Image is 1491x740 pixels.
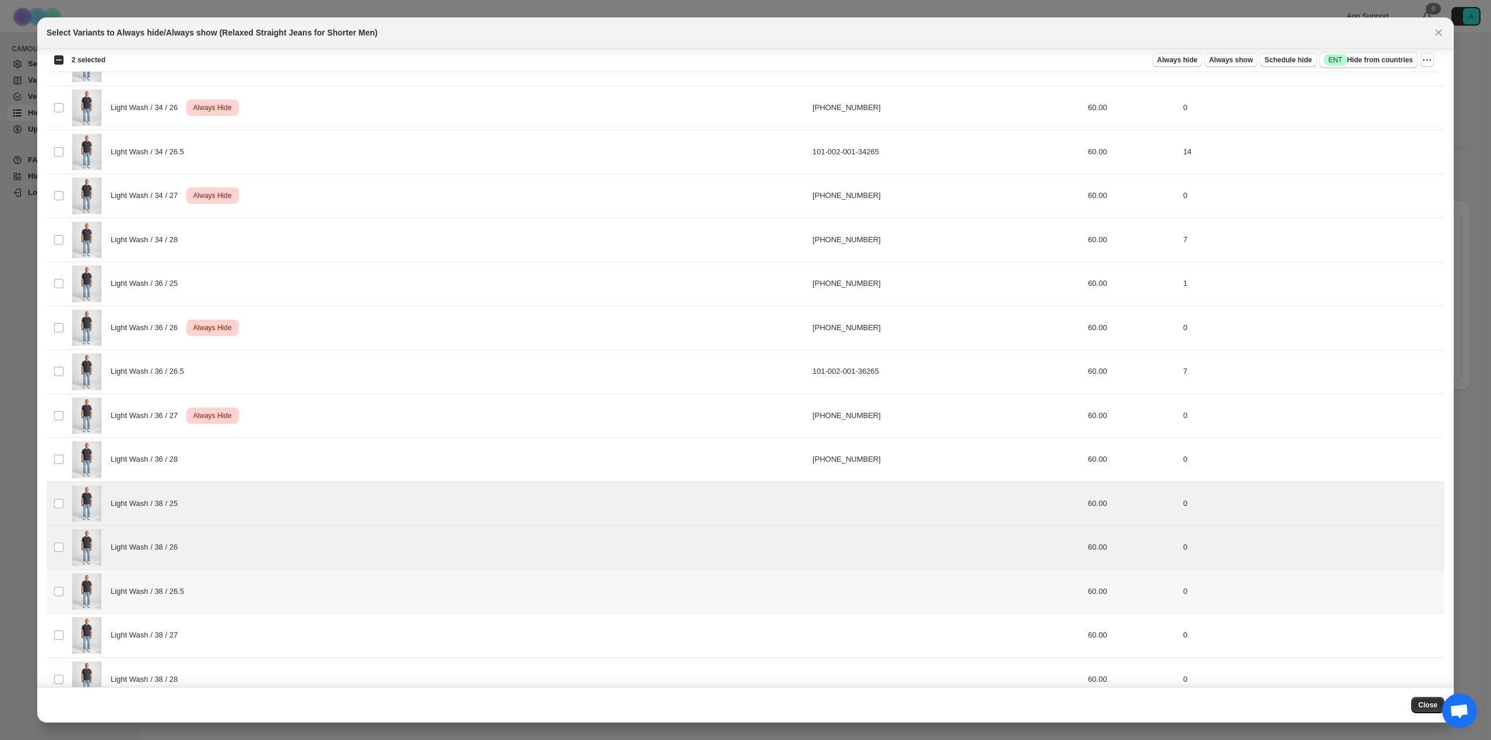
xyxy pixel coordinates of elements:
td: 101-002-001-36265 [809,350,1084,394]
td: 60.00 [1084,86,1179,130]
span: Light Wash / 36 / 27 [111,410,184,422]
span: Light Wash / 34 / 26.5 [111,146,190,158]
td: 60.00 [1084,350,1179,394]
td: 60.00 [1084,657,1179,702]
span: Always Hide [191,101,234,115]
td: 60.00 [1084,218,1179,262]
img: jeans_for_short_men2.webp [72,178,101,214]
td: 0 [1179,657,1444,702]
button: Always show [1204,53,1257,67]
td: 0 [1179,569,1444,614]
td: [PHONE_NUMBER] [809,218,1084,262]
span: Light Wash / 38 / 28 [111,674,184,685]
img: jeans_for_short_men2.webp [72,617,101,654]
button: Close [1430,24,1447,41]
button: Close [1411,697,1444,713]
img: jeans_for_short_men2.webp [72,529,101,566]
span: Always show [1209,55,1253,65]
td: 0 [1179,481,1444,526]
td: 60.00 [1084,262,1179,306]
td: [PHONE_NUMBER] [809,438,1084,482]
td: 1 [1179,262,1444,306]
img: jeans_for_short_men2.webp [72,441,101,478]
td: 60.00 [1084,174,1179,218]
td: [PHONE_NUMBER] [809,394,1084,438]
span: Light Wash / 34 / 27 [111,190,184,201]
img: jeans_for_short_men2.webp [72,573,101,610]
span: Light Wash / 38 / 27 [111,629,184,641]
td: 60.00 [1084,438,1179,482]
span: Always Hide [191,321,234,335]
td: 14 [1179,130,1444,174]
img: jeans_for_short_men2.webp [72,486,101,522]
td: 0 [1179,438,1444,482]
span: Always Hide [191,189,234,203]
img: jeans_for_short_men2.webp [72,661,101,698]
span: Light Wash / 34 / 26 [111,102,184,114]
td: 60.00 [1084,306,1179,350]
td: 101-002-001-34265 [809,130,1084,174]
div: Open chat [1442,693,1477,728]
button: Always hide [1153,53,1202,67]
td: 60.00 [1084,569,1179,614]
td: 60.00 [1084,130,1179,174]
td: [PHONE_NUMBER] [809,174,1084,218]
span: Light Wash / 38 / 25 [111,498,184,509]
td: 0 [1179,174,1444,218]
img: jeans_for_short_men2.webp [72,265,101,302]
span: Light Wash / 34 / 28 [111,234,184,246]
td: 0 [1179,394,1444,438]
td: 60.00 [1084,526,1179,570]
span: Light Wash / 38 / 26 [111,541,184,553]
span: Light Wash / 36 / 25 [111,278,184,289]
img: jeans_for_short_men2.webp [72,90,101,126]
h2: Select Variants to Always hide/Always show (Relaxed Straight Jeans for Shorter Men) [47,27,377,38]
td: 60.00 [1084,481,1179,526]
td: [PHONE_NUMBER] [809,262,1084,306]
span: Close [1418,700,1437,710]
button: Schedule hide [1260,53,1316,67]
img: jeans_for_short_men2.webp [72,134,101,171]
td: [PHONE_NUMBER] [809,306,1084,350]
button: More actions [1420,53,1434,67]
span: ENT [1329,55,1342,65]
td: 7 [1179,350,1444,394]
td: 0 [1179,526,1444,570]
img: jeans_for_short_men2.webp [72,310,101,346]
td: 7 [1179,218,1444,262]
img: jeans_for_short_men2.webp [72,353,101,390]
span: Light Wash / 36 / 28 [111,454,184,465]
span: Light Wash / 36 / 26 [111,322,184,334]
span: Light Wash / 38 / 26.5 [111,586,190,597]
td: 0 [1179,614,1444,658]
img: jeans_for_short_men2.webp [72,398,101,434]
span: Hide from countries [1324,54,1413,66]
button: SuccessENTHide from countries [1319,52,1418,68]
span: Always hide [1157,55,1197,65]
td: 0 [1179,86,1444,130]
span: 2 selected [72,55,105,65]
td: 60.00 [1084,394,1179,438]
span: Schedule hide [1264,55,1312,65]
td: [PHONE_NUMBER] [809,86,1084,130]
span: Always Hide [191,409,234,423]
img: jeans_for_short_men2.webp [72,222,101,259]
span: Light Wash / 36 / 26.5 [111,366,190,377]
td: 60.00 [1084,614,1179,658]
td: 0 [1179,306,1444,350]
